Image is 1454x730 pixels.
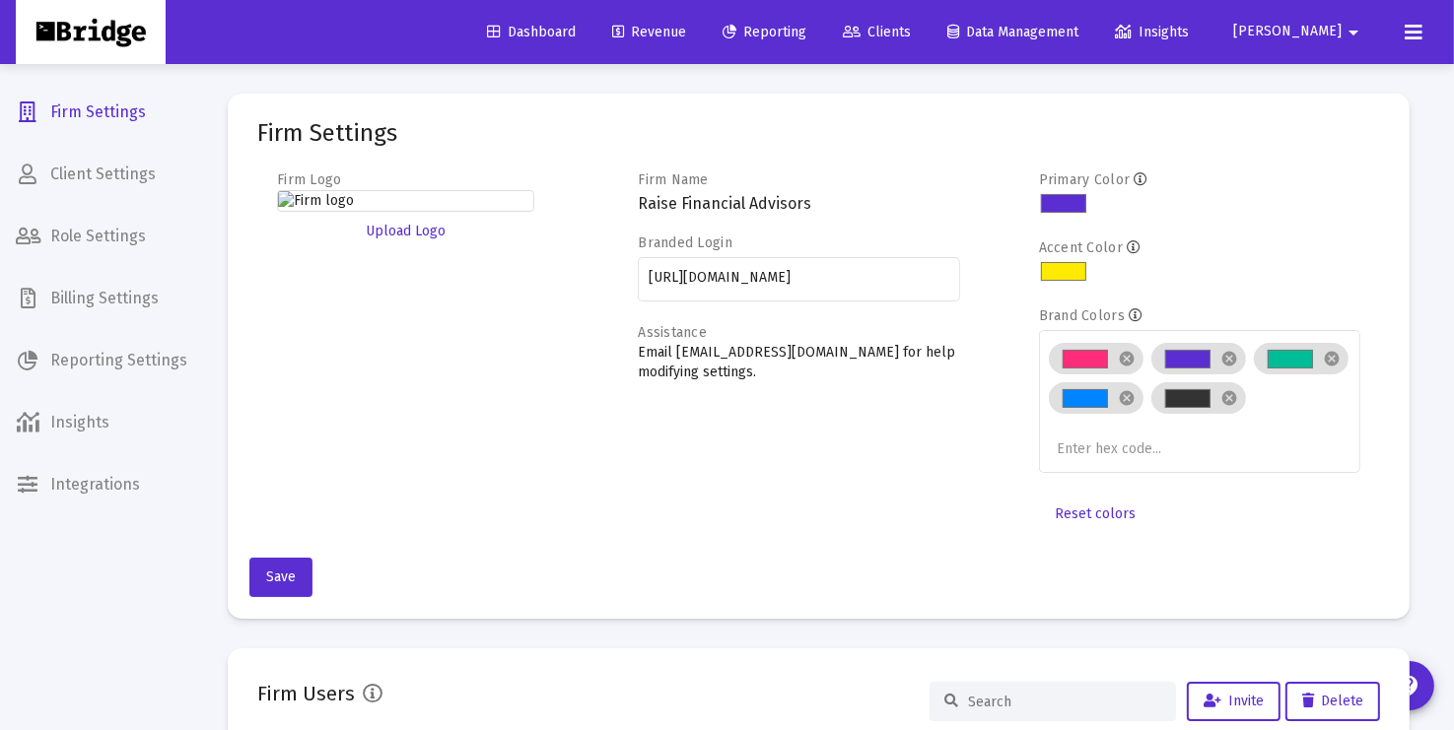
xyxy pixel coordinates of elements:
[1204,693,1264,709] span: Invite
[277,212,534,251] button: Upload Logo
[638,171,709,188] label: Firm Name
[638,324,707,341] label: Assistance
[596,13,702,52] a: Revenue
[638,343,959,382] p: Email [EMAIL_ADDRESS][DOMAIN_NAME] for help modifying settings.
[1187,682,1281,721] button: Invite
[1323,350,1341,367] mat-icon: cancel
[471,13,591,52] a: Dashboard
[612,24,686,40] span: Revenue
[843,24,911,40] span: Clients
[277,171,342,188] label: Firm Logo
[1342,13,1365,52] mat-icon: arrow_drop_down
[249,558,312,597] button: Save
[277,190,534,212] img: Firm logo
[827,13,927,52] a: Clients
[968,694,1161,710] input: Search
[266,568,296,585] span: Save
[638,234,732,251] label: Branded Login
[1039,239,1123,256] label: Accent Color
[1118,350,1136,367] mat-icon: cancel
[1233,24,1342,40] span: [PERSON_NAME]
[1055,505,1136,522] span: Reset colors
[1285,682,1380,721] button: Delete
[1057,441,1205,457] input: Enter hex code...
[1039,307,1125,324] label: Brand Colors
[1099,13,1205,52] a: Insights
[1220,389,1238,407] mat-icon: cancel
[947,24,1078,40] span: Data Management
[1118,389,1136,407] mat-icon: cancel
[1210,12,1389,51] button: [PERSON_NAME]
[1049,339,1350,461] mat-chip-list: Brand colors
[932,13,1094,52] a: Data Management
[257,123,397,143] mat-card-title: Firm Settings
[723,24,806,40] span: Reporting
[638,190,959,218] h3: Raise Financial Advisors
[487,24,576,40] span: Dashboard
[1039,495,1151,534] button: Reset colors
[1115,24,1189,40] span: Insights
[1039,171,1131,188] label: Primary Color
[31,13,151,52] img: Dashboard
[257,678,355,709] h2: Firm Users
[366,223,446,239] span: Upload Logo
[1220,350,1238,367] mat-icon: cancel
[707,13,822,52] a: Reporting
[1302,693,1363,709] span: Delete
